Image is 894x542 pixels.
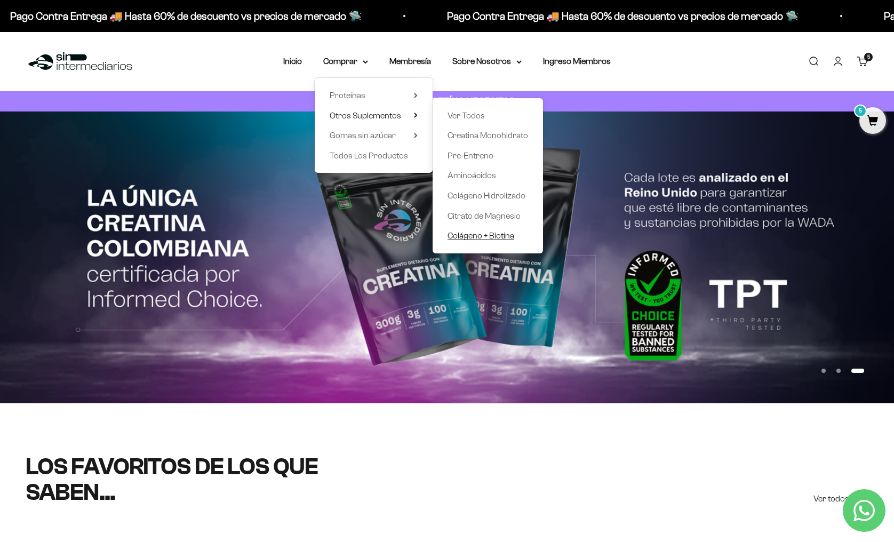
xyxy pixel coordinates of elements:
[330,149,418,163] a: Todos Los Productos
[448,191,525,200] span: Colágeno Hidrolizado
[448,151,493,160] span: Pre-Entreno
[448,169,528,182] a: Aminoácidos
[330,131,396,140] span: Gomas sin azúcar
[448,131,528,140] span: Creatina Monohidrato
[9,7,360,25] p: Pago Contra Entrega 🚚 Hasta 60% de descuento vs precios de mercado 🛸
[452,54,522,68] summary: Sobre Nosotros
[448,111,485,120] span: Ver Todos
[448,229,528,243] a: Colágeno + Biotina
[448,109,528,123] a: Ver Todos
[448,209,528,223] a: Citrato de Magnesio
[330,111,401,120] span: Otros Suplementos
[813,492,849,506] span: Ver todos
[448,129,528,142] a: Creatina Monohidrato
[330,129,418,142] summary: Gomas sin azúcar
[448,189,528,203] a: Colágeno Hidrolizado
[330,151,408,160] span: Todos Los Productos
[330,91,365,100] span: Proteínas
[859,116,886,127] a: 5
[448,149,528,163] a: Pre-Entreno
[283,57,302,66] a: Inicio
[543,57,611,66] a: Ingreso Miembros
[445,7,797,25] p: Pago Contra Entrega 🚚 Hasta 60% de descuento vs precios de mercado 🛸
[448,231,514,240] span: Colágeno + Biotina
[330,89,418,102] summary: Proteínas
[448,211,521,220] span: Citrato de Magnesio
[813,492,868,506] a: Ver todos
[448,171,496,180] span: Aminoácidos
[330,109,418,123] summary: Otros Suplementos
[323,54,368,68] summary: Comprar
[867,54,870,60] span: 5
[26,453,318,505] split-lines: LOS FAVORITOS DE LOS QUE SABEN...
[854,105,867,117] mark: 5
[389,57,431,66] a: Membresía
